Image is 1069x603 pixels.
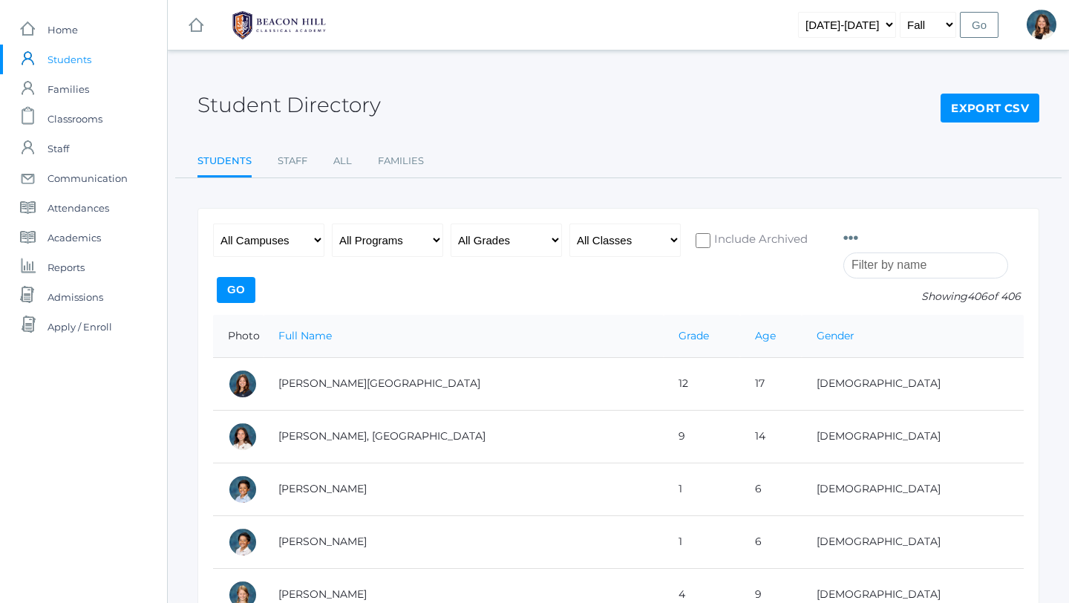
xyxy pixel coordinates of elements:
span: Staff [48,134,69,163]
a: Gender [817,329,854,342]
div: Phoenix Abdulla [228,422,258,452]
th: Photo [213,315,264,358]
td: 17 [740,357,802,410]
h2: Student Directory [197,94,381,117]
div: Grayson Abrea [228,527,258,557]
span: Admissions [48,282,103,312]
input: Go [960,12,998,38]
a: Age [755,329,776,342]
span: Families [48,74,89,104]
span: Include Archived [710,231,808,250]
div: Dominic Abrea [228,475,258,504]
td: 6 [740,463,802,515]
td: [PERSON_NAME] [264,463,664,515]
td: [DEMOGRAPHIC_DATA] [802,410,1024,463]
td: [PERSON_NAME], [GEOGRAPHIC_DATA] [264,410,664,463]
td: [DEMOGRAPHIC_DATA] [802,357,1024,410]
td: 14 [740,410,802,463]
span: 406 [967,290,987,303]
a: Staff [278,146,307,176]
a: Grade [679,329,709,342]
p: Showing of 406 [843,289,1024,304]
input: Include Archived [696,233,710,248]
td: 1 [664,515,740,568]
span: Apply / Enroll [48,312,112,342]
td: 6 [740,515,802,568]
span: Home [48,15,78,45]
img: BHCALogos-05-308ed15e86a5a0abce9b8dd61676a3503ac9727e845dece92d48e8588c001991.png [223,7,335,44]
span: Attendances [48,193,109,223]
a: Export CSV [941,94,1039,123]
td: [DEMOGRAPHIC_DATA] [802,515,1024,568]
input: Go [217,277,255,303]
span: Reports [48,252,85,282]
input: Filter by name [843,252,1008,278]
a: All [333,146,352,176]
span: Academics [48,223,101,252]
td: [PERSON_NAME][GEOGRAPHIC_DATA] [264,357,664,410]
a: Full Name [278,329,332,342]
span: Students [48,45,91,74]
span: Classrooms [48,104,102,134]
td: [PERSON_NAME] [264,515,664,568]
td: [DEMOGRAPHIC_DATA] [802,463,1024,515]
span: Communication [48,163,128,193]
a: Students [197,146,252,178]
div: Teresa Deutsch [1027,10,1056,39]
td: 12 [664,357,740,410]
div: Charlotte Abdulla [228,369,258,399]
a: Families [378,146,424,176]
td: 1 [664,463,740,515]
td: 9 [664,410,740,463]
